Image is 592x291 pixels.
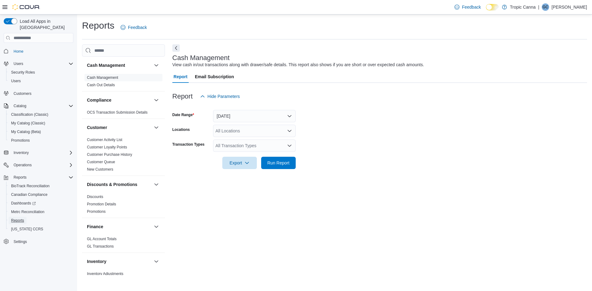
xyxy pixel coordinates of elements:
span: Settings [14,239,27,244]
button: Export [222,157,257,169]
a: Feedback [452,1,483,13]
button: Next [172,44,180,52]
button: Operations [11,161,34,169]
button: Customer [87,124,151,131]
nav: Complex example [4,44,73,262]
a: Dashboards [6,199,76,208]
span: Home [14,49,23,54]
span: [US_STATE] CCRS [11,227,43,232]
a: OCS Transaction Submission Details [87,110,148,115]
span: Classification (Classic) [11,112,48,117]
span: Washington CCRS [9,225,73,233]
span: Feedback [128,24,147,30]
span: GL Transactions [87,244,114,249]
span: My Catalog (Classic) [11,121,45,126]
button: Users [11,60,26,67]
button: Promotions [6,136,76,145]
button: Settings [1,237,76,246]
span: Cash Management [87,75,118,80]
a: Users [9,77,23,85]
button: Inventory [1,148,76,157]
span: Customer Activity List [87,137,122,142]
a: Security Roles [9,69,37,76]
label: Locations [172,127,190,132]
div: Customer [82,136,165,176]
button: Cash Management [87,62,151,68]
button: Users [6,77,76,85]
button: Canadian Compliance [6,190,76,199]
a: Customer Queue [87,160,115,164]
span: Dashboards [11,201,36,206]
a: Cash Out Details [87,83,115,87]
span: GC [543,3,548,11]
h3: Discounts & Promotions [87,181,137,188]
a: Customer Purchase History [87,152,132,157]
button: Classification (Classic) [6,110,76,119]
a: Inventory Adjustments [87,272,123,276]
button: Discounts & Promotions [153,181,160,188]
button: Inventory [87,258,151,265]
span: Customer Queue [87,160,115,164]
a: GL Account Totals [87,237,117,241]
button: Users [1,59,76,68]
span: Email Subscription [195,71,234,83]
span: Operations [11,161,73,169]
span: Cash Out Details [87,83,115,87]
input: Dark Mode [486,4,499,10]
span: Customer Loyalty Points [87,145,127,150]
label: Transaction Types [172,142,204,147]
span: Load All Apps in [GEOGRAPHIC_DATA] [17,18,73,30]
span: Classification (Classic) [9,111,73,118]
span: Promotions [9,137,73,144]
a: Cash Management [87,75,118,80]
button: Finance [153,223,160,230]
a: Canadian Compliance [9,191,50,198]
button: Compliance [87,97,151,103]
button: Open list of options [287,143,292,148]
button: Reports [11,174,29,181]
span: My Catalog (Classic) [9,119,73,127]
span: BioTrack Reconciliation [11,184,50,188]
button: [DATE] [213,110,296,122]
span: Promotions [87,209,106,214]
a: Promotions [9,137,32,144]
span: Inventory Adjustments [87,271,123,276]
span: My Catalog (Beta) [9,128,73,135]
span: Users [11,79,21,83]
span: Export [226,157,253,169]
a: Classification (Classic) [9,111,51,118]
button: My Catalog (Classic) [6,119,76,127]
p: Tropic Canna [510,3,536,11]
div: Cash Management [82,74,165,91]
a: My Catalog (Beta) [9,128,43,135]
button: Reports [6,216,76,225]
button: Catalog [11,102,29,110]
a: Feedback [118,21,149,34]
a: Discounts [87,195,103,199]
button: Customers [1,89,76,98]
a: Promotions [87,209,106,214]
a: New Customers [87,167,113,172]
a: Dashboards [9,200,38,207]
span: Canadian Compliance [9,191,73,198]
span: Inventory [11,149,73,156]
span: Settings [11,238,73,245]
button: Inventory [153,258,160,265]
span: Catalog [14,103,26,108]
span: Discounts [87,194,103,199]
button: Compliance [153,96,160,104]
button: Reports [1,173,76,182]
span: BioTrack Reconciliation [9,182,73,190]
span: GL Account Totals [87,236,117,241]
span: Reports [11,218,24,223]
div: Gerty Cruse [542,3,549,11]
button: Customer [153,124,160,131]
button: Hide Parameters [198,90,242,103]
span: Report [174,71,187,83]
span: Security Roles [11,70,35,75]
span: Promotions [11,138,30,143]
a: Promotion Details [87,202,116,206]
